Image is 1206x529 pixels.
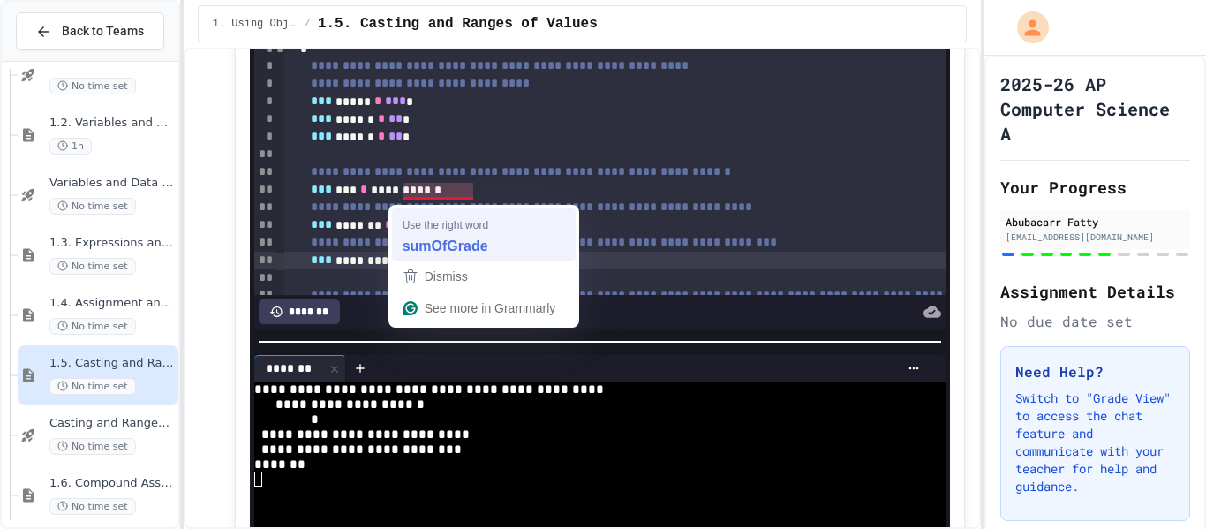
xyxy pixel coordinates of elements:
span: No time set [49,258,136,275]
span: Casting and Ranges of variables - Quiz [49,416,175,431]
h2: Assignment Details [1000,279,1190,304]
span: No time set [49,318,136,335]
span: Back to Teams [62,22,144,41]
span: 1.5. Casting and Ranges of Values [318,13,598,34]
div: My Account [999,7,1053,48]
span: / [305,17,311,31]
span: 1.6. Compound Assignment Operators [49,476,175,491]
div: Abubacarr Fatty [1006,214,1185,230]
button: Back to Teams [16,12,164,50]
span: Variables and Data Types - Quiz [49,176,175,191]
div: No due date set [1000,311,1190,332]
span: 1.4. Assignment and Input [49,296,175,311]
span: 1.5. Casting and Ranges of Values [49,356,175,371]
span: No time set [49,78,136,94]
span: 1.3. Expressions and Output [New] [49,236,175,251]
h1: 2025-26 AP Computer Science A [1000,72,1190,146]
h2: Your Progress [1000,175,1190,200]
span: No time set [49,438,136,455]
div: [EMAIL_ADDRESS][DOMAIN_NAME] [1006,230,1185,244]
h3: Need Help? [1015,361,1175,382]
span: No time set [49,198,136,215]
p: Switch to "Grade View" to access the chat feature and communicate with your teacher for help and ... [1015,389,1175,495]
span: No time set [49,498,136,515]
span: 1.2. Variables and Data Types [49,116,175,131]
span: 1. Using Objects and Methods [213,17,298,31]
span: No time set [49,378,136,395]
span: 1h [49,138,92,155]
